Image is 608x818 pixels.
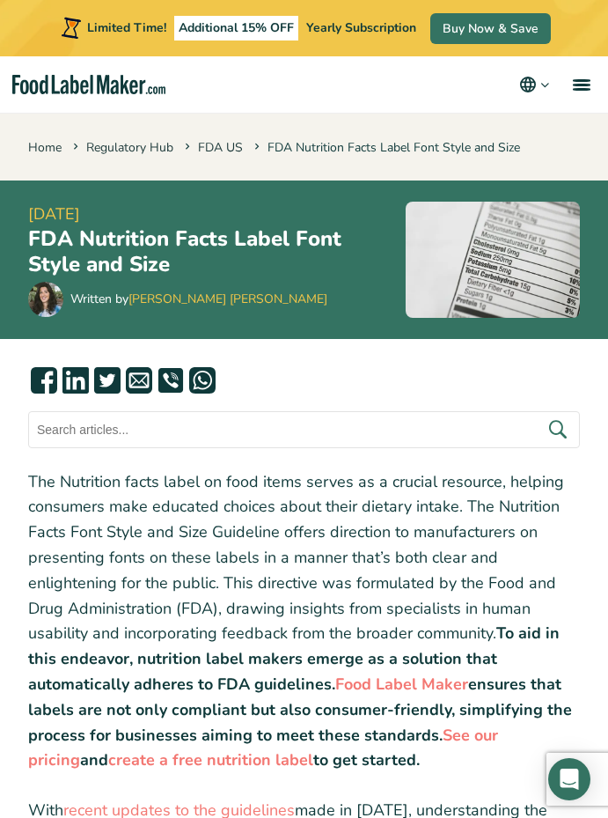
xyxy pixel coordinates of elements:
[552,56,608,113] a: menu
[70,290,327,308] div: Written by
[313,749,420,770] strong: to get started.
[80,749,108,770] strong: and
[108,749,313,770] a: create a free nutrition label
[174,16,298,41] span: Additional 15% OFF
[86,139,173,156] a: Regulatory Hub
[430,13,551,44] a: Buy Now & Save
[335,674,468,695] a: Food Label Maker
[28,226,377,277] h1: FDA Nutrition Facts Label Font Style and Size
[198,139,243,156] a: FDA US
[28,411,580,448] input: Search articles...
[28,674,572,746] strong: ensures that labels are not only compliant but also consumer-friendly, simplifying the process fo...
[548,758,590,800] div: Open Intercom Messenger
[28,623,560,695] strong: To aid in this endeavor, nutrition label makers emerge as a solution that automatically adheres t...
[28,139,62,156] a: Home
[28,203,377,226] span: [DATE]
[128,291,327,307] a: [PERSON_NAME] [PERSON_NAME]
[251,139,520,156] span: FDA Nutrition Facts Label Font Style and Size
[87,19,166,36] span: Limited Time!
[28,469,580,774] p: The Nutrition facts label on food items serves as a crucial resource, helping consumers make educ...
[28,282,63,317] img: Maria Abi Hanna - Food Label Maker
[306,19,416,36] span: Yearly Subscription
